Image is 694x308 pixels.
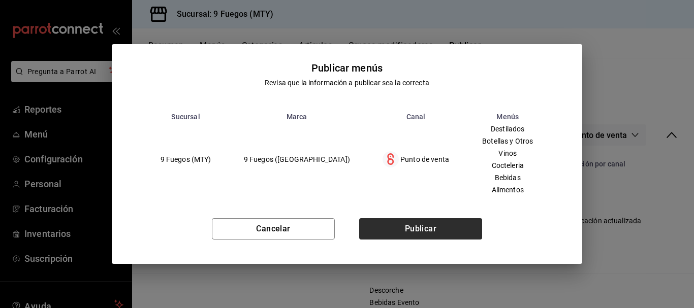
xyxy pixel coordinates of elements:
[482,125,533,132] span: Destilados
[144,121,228,198] td: 9 Fuegos (MTY)
[465,113,550,121] th: Menús
[383,151,449,167] div: Punto de venta
[482,138,533,145] span: Botellas y Otros
[144,113,228,121] th: Sucursal
[482,174,533,181] span: Bebidas
[482,162,533,169] span: Cocteleria
[366,113,465,121] th: Canal
[212,218,335,239] button: Cancelar
[228,121,366,198] td: 9 Fuegos ([GEOGRAPHIC_DATA])
[359,218,482,239] button: Publicar
[311,60,383,76] div: Publicar menús
[265,78,429,88] div: Revisa que la información a publicar sea la correcta
[482,150,533,157] span: Vinos
[228,113,366,121] th: Marca
[482,186,533,193] span: Alimentos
